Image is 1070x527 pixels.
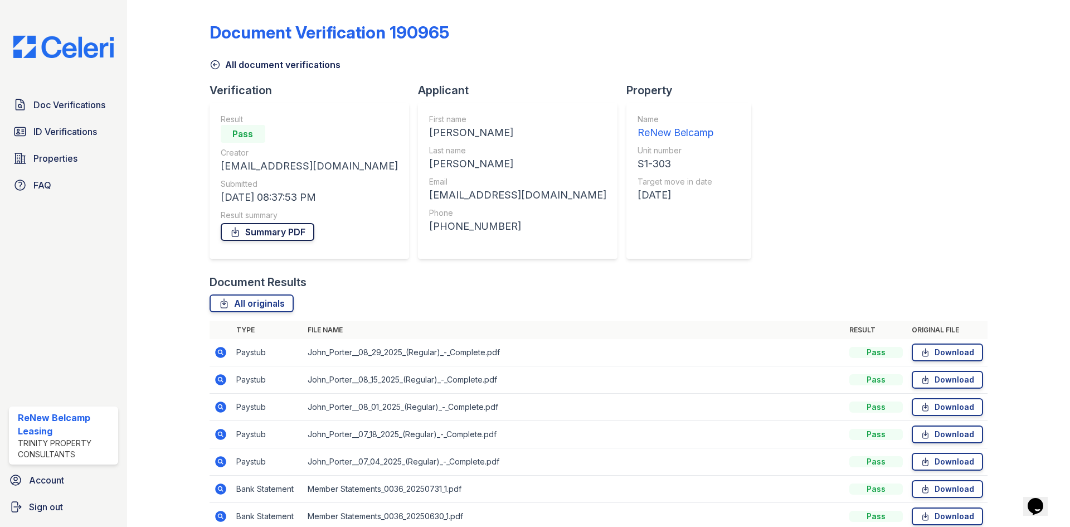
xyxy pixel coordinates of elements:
div: Property [626,83,760,98]
a: Summary PDF [221,223,314,241]
th: File name [303,321,845,339]
div: Pass [221,125,265,143]
td: Paystub [232,339,303,366]
div: Result [221,114,398,125]
td: John_Porter__08_01_2025_(Regular)_-_Complete.pdf [303,394,845,421]
div: Target move in date [638,176,713,187]
div: Result summary [221,210,398,221]
a: Download [912,426,983,443]
div: [PERSON_NAME] [429,156,606,172]
div: Pass [849,484,903,495]
a: Sign out [4,496,123,518]
td: Bank Statement [232,476,303,503]
div: Last name [429,145,606,156]
div: Pass [849,374,903,385]
td: Member Statements_0036_20250731_1.pdf [303,476,845,503]
a: Download [912,453,983,471]
div: [PHONE_NUMBER] [429,219,606,234]
span: Doc Verifications [33,98,105,112]
th: Type [232,321,303,339]
div: Pass [849,456,903,467]
td: John_Porter__08_29_2025_(Regular)_-_Complete.pdf [303,339,845,366]
a: Account [4,469,123,491]
td: Paystub [232,394,303,421]
div: Email [429,176,606,187]
div: ReNew Belcamp [638,125,713,141]
div: [EMAIL_ADDRESS][DOMAIN_NAME] [221,158,398,174]
iframe: chat widget [1023,482,1059,516]
a: All document verifications [210,58,341,71]
div: [DATE] 08:37:53 PM [221,190,398,205]
span: Account [29,473,64,487]
td: Paystub [232,421,303,448]
td: John_Porter__07_18_2025_(Regular)_-_Complete.pdf [303,421,845,448]
div: Unit number [638,145,713,156]
a: Download [912,371,983,389]
div: Pass [849,511,903,522]
a: Download [912,398,983,416]
span: Sign out [29,500,63,514]
div: Phone [429,207,606,219]
div: Applicant [418,83,626,98]
div: ReNew Belcamp Leasing [18,411,114,438]
div: Creator [221,147,398,158]
div: Document Verification 190965 [210,22,449,42]
td: John_Porter__07_04_2025_(Regular)_-_Complete.pdf [303,448,845,476]
a: Download [912,480,983,498]
span: Properties [33,152,77,165]
a: Doc Verifications [9,94,118,116]
div: First name [429,114,606,125]
a: All originals [210,294,294,312]
div: Pass [849,402,903,413]
div: [DATE] [638,187,713,203]
div: Trinity Property Consultants [18,438,114,460]
div: Submitted [221,178,398,190]
th: Result [845,321,907,339]
td: Paystub [232,366,303,394]
div: [EMAIL_ADDRESS][DOMAIN_NAME] [429,187,606,203]
span: FAQ [33,178,51,192]
div: Pass [849,347,903,358]
a: Properties [9,147,118,170]
a: Name ReNew Belcamp [638,114,713,141]
a: FAQ [9,174,118,196]
td: Paystub [232,448,303,476]
div: [PERSON_NAME] [429,125,606,141]
td: John_Porter__08_15_2025_(Regular)_-_Complete.pdf [303,366,845,394]
th: Original file [907,321,988,339]
a: ID Verifications [9,120,118,143]
div: Document Results [210,274,307,290]
div: Verification [210,83,418,98]
div: Name [638,114,713,125]
a: Download [912,344,983,361]
span: ID Verifications [33,125,97,138]
div: S1-303 [638,156,713,172]
div: Pass [849,429,903,440]
img: CE_Logo_Blue-a8612792a0a2168367f1c8372b55b34899dd931a85d93a1a3d3e32e68fde9ad4.png [4,36,123,58]
a: Download [912,507,983,525]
